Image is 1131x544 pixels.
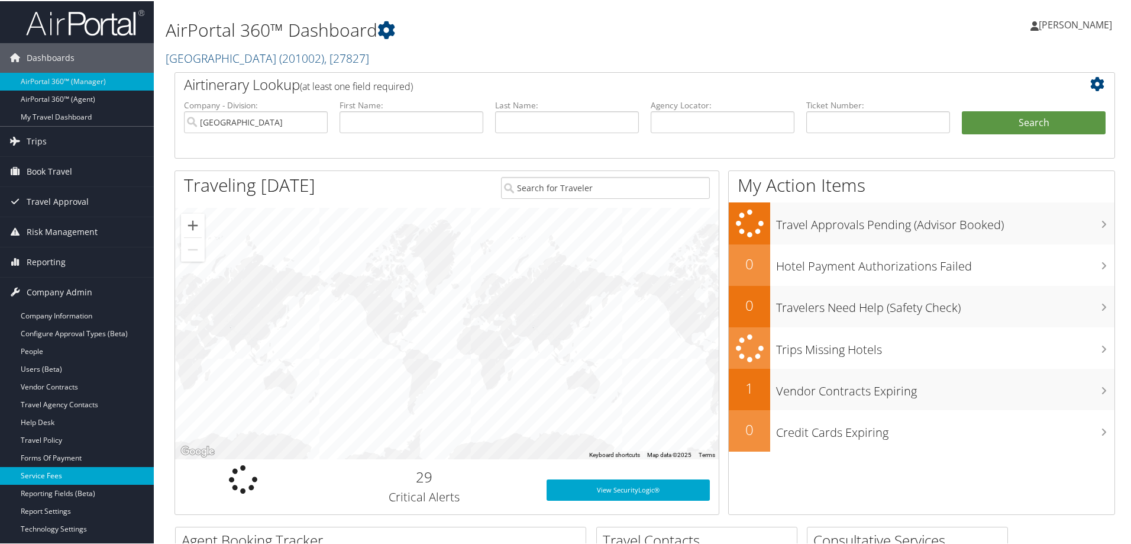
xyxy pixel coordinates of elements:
[495,98,639,110] label: Last Name:
[647,450,691,457] span: Map data ©2025
[27,156,72,185] span: Book Travel
[166,49,369,65] a: [GEOGRAPHIC_DATA]
[729,419,770,439] h2: 0
[184,98,328,110] label: Company - Division:
[181,237,205,260] button: Zoom out
[776,251,1114,273] h3: Hotel Payment Authorizations Failed
[279,49,324,65] span: ( 201002 )
[729,409,1114,450] a: 0Credit Cards Expiring
[320,488,529,504] h3: Critical Alerts
[729,201,1114,243] a: Travel Approvals Pending (Advisor Booked)
[962,110,1106,134] button: Search
[184,73,1027,94] h2: Airtinerary Lookup
[340,98,483,110] label: First Name:
[1030,6,1124,41] a: [PERSON_NAME]
[178,443,217,458] a: Open this area in Google Maps (opens a new window)
[651,98,794,110] label: Agency Locator:
[1039,17,1112,30] span: [PERSON_NAME]
[729,294,770,314] h2: 0
[181,213,205,236] button: Zoom in
[166,17,804,41] h1: AirPortal 360™ Dashboard
[699,450,715,457] a: Terms (opens in new tab)
[27,42,75,72] span: Dashboards
[320,466,529,486] h2: 29
[729,243,1114,285] a: 0Hotel Payment Authorizations Failed
[27,216,98,246] span: Risk Management
[776,210,1114,232] h3: Travel Approvals Pending (Advisor Booked)
[324,49,369,65] span: , [ 27827 ]
[184,172,315,197] h1: Traveling [DATE]
[729,326,1114,368] a: Trips Missing Hotels
[729,172,1114,197] h1: My Action Items
[27,125,47,155] span: Trips
[300,79,413,92] span: (at least one field required)
[776,376,1114,398] h3: Vendor Contracts Expiring
[547,478,710,500] a: View SecurityLogic®
[729,377,770,397] h2: 1
[776,334,1114,357] h3: Trips Missing Hotels
[776,417,1114,440] h3: Credit Cards Expiring
[501,176,710,198] input: Search for Traveler
[27,186,89,215] span: Travel Approval
[806,98,950,110] label: Ticket Number:
[27,276,92,306] span: Company Admin
[729,285,1114,326] a: 0Travelers Need Help (Safety Check)
[729,253,770,273] h2: 0
[589,450,640,458] button: Keyboard shortcuts
[776,292,1114,315] h3: Travelers Need Help (Safety Check)
[178,443,217,458] img: Google
[26,8,144,36] img: airportal-logo.png
[27,246,66,276] span: Reporting
[729,368,1114,409] a: 1Vendor Contracts Expiring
